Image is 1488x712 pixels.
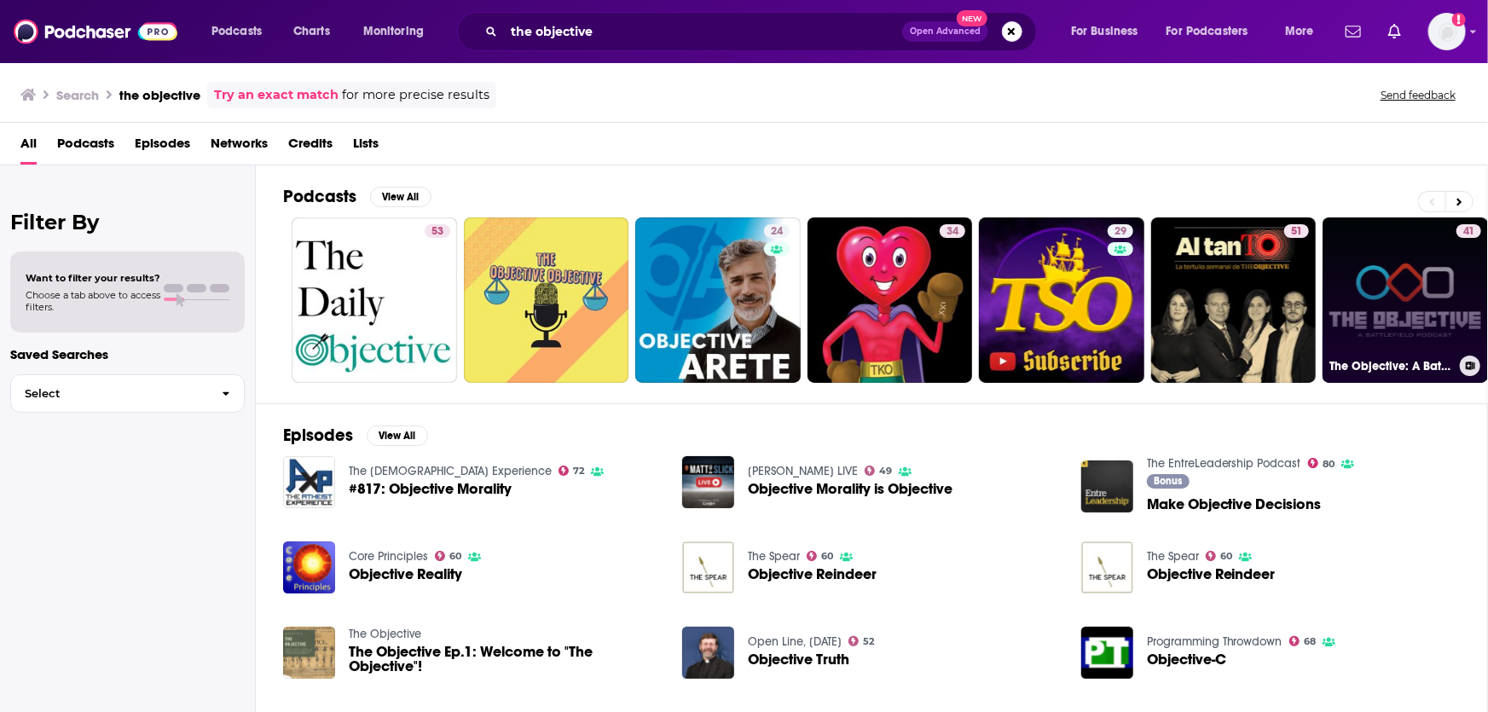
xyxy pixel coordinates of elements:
img: Objective Morality is Objective [682,456,734,508]
span: 80 [1323,460,1335,468]
h2: Podcasts [283,186,356,207]
a: Objective Truth [748,652,849,667]
button: open menu [1273,18,1335,45]
a: 53 [425,224,450,238]
a: EpisodesView All [283,425,428,446]
span: 60 [821,553,833,560]
span: 24 [771,223,783,240]
a: Podcasts [57,130,114,165]
button: Show profile menu [1428,13,1466,50]
a: Objective Reindeer [682,541,734,593]
a: Networks [211,130,268,165]
a: 51 [1284,224,1309,238]
a: PodcastsView All [283,186,431,207]
p: Saved Searches [10,346,245,362]
a: Episodes [135,130,190,165]
a: Show notifications dropdown [1381,17,1408,46]
a: Objective Reindeer [1147,567,1276,582]
button: View All [367,425,428,446]
button: Select [10,374,245,413]
a: Objective Morality is Objective [748,482,952,496]
span: Charts [293,20,330,43]
a: The Atheist Experience [349,464,552,478]
span: More [1285,20,1314,43]
span: 60 [449,553,461,560]
span: Objective Reality [349,567,462,582]
div: Search podcasts, credits, & more... [473,12,1053,51]
a: 52 [848,636,875,646]
button: View All [370,187,431,207]
span: Select [11,388,208,399]
span: for more precise results [342,85,489,105]
button: open menu [1155,18,1273,45]
button: open menu [200,18,284,45]
input: Search podcasts, credits, & more... [504,18,902,45]
span: 51 [1291,223,1302,240]
span: 52 [863,638,874,645]
a: 29 [979,217,1144,383]
h3: the objective [119,87,200,103]
span: Lists [353,130,379,165]
a: The Spear [1147,549,1199,564]
img: The Objective Ep.1: Welcome to "The Objective"! [283,627,335,679]
a: 49 [865,466,893,476]
a: Core Principles [349,549,428,564]
img: Objective Reality [283,541,335,593]
span: Want to filter your results? [26,272,160,284]
span: New [957,10,987,26]
img: Make Objective Decisions [1081,460,1133,512]
span: Monitoring [363,20,424,43]
a: 68 [1289,636,1317,646]
button: Send feedback [1375,88,1461,102]
img: #817: Objective Morality [283,456,335,508]
a: 60 [1206,551,1233,561]
a: Objective-C [1147,652,1226,667]
span: Bonus [1154,476,1182,486]
a: #817: Objective Morality [349,482,512,496]
h3: The Objective: A Battlefield podcast [1329,359,1453,373]
a: Matt Slick LIVE [748,464,858,478]
a: Programming Throwdown [1147,634,1282,649]
a: Open Line, Wednesday [748,634,842,649]
a: Objective Reindeer [748,567,877,582]
span: 41 [1463,223,1474,240]
span: For Business [1071,20,1138,43]
a: Objective Reindeer [1081,541,1133,593]
span: Podcasts [211,20,262,43]
a: 60 [435,551,462,561]
svg: Add a profile image [1452,13,1466,26]
a: All [20,130,37,165]
a: The Objective [349,627,421,641]
img: User Profile [1428,13,1466,50]
a: 34 [940,224,965,238]
span: Logged in as Pickaxe [1428,13,1466,50]
h3: Search [56,87,99,103]
a: 72 [559,466,585,476]
a: 24 [635,217,801,383]
button: open menu [351,18,446,45]
a: 34 [808,217,973,383]
a: The Objective Ep.1: Welcome to "The Objective"! [349,645,662,674]
span: Choose a tab above to access filters. [26,289,160,313]
a: The Spear [748,549,800,564]
span: 72 [573,467,584,475]
img: Objective-C [1081,627,1133,679]
span: 34 [947,223,958,240]
span: Open Advanced [910,27,981,36]
a: Charts [282,18,340,45]
a: 24 [764,224,790,238]
span: Make Objective Decisions [1147,497,1322,512]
